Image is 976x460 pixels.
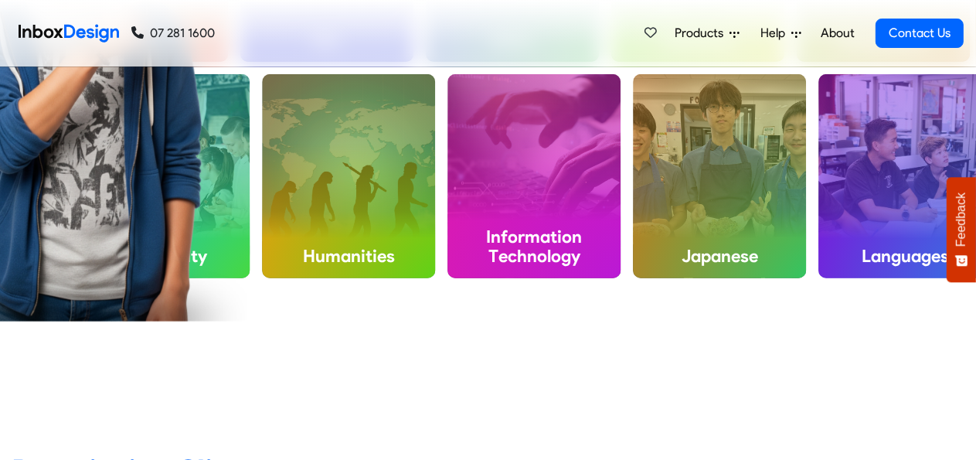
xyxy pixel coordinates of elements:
a: Products [668,18,746,49]
span: Feedback [954,193,968,247]
h4: Information Technology [447,214,621,278]
a: Contact Us [876,19,964,48]
a: About [816,18,859,49]
a: 07 281 1600 [131,24,215,43]
h4: Hospitality [77,233,250,278]
a: Help [754,18,808,49]
span: Products [675,24,729,43]
span: Help [760,24,791,43]
h4: Humanities [262,233,435,278]
button: Feedback - Show survey [947,177,976,282]
h4: Japanese [633,233,806,278]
